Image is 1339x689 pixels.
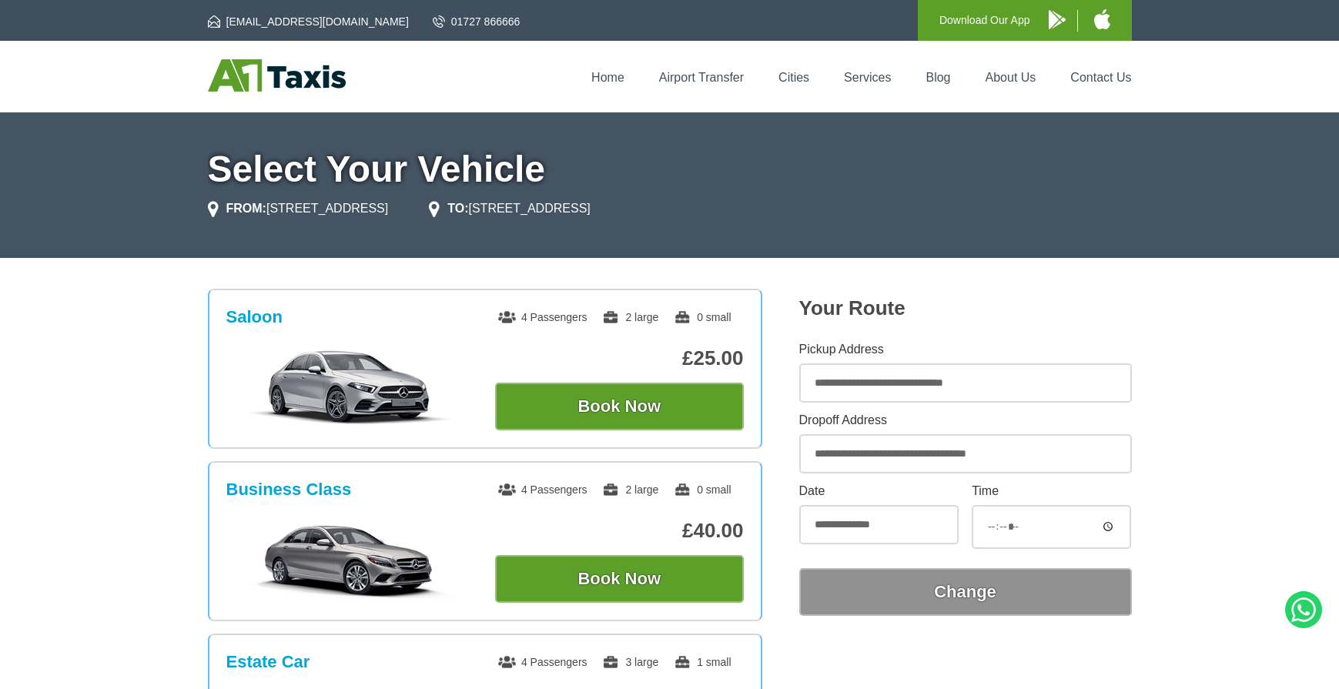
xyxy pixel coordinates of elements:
[844,71,891,84] a: Services
[799,414,1132,426] label: Dropoff Address
[208,59,346,92] img: A1 Taxis St Albans LTD
[1094,9,1110,29] img: A1 Taxis iPhone App
[778,71,809,84] a: Cities
[799,568,1132,616] button: Change
[495,519,744,543] p: £40.00
[602,311,658,323] span: 2 large
[591,71,624,84] a: Home
[674,483,731,496] span: 0 small
[433,14,521,29] a: 01727 866666
[226,307,283,327] h3: Saloon
[226,202,266,215] strong: FROM:
[498,311,587,323] span: 4 Passengers
[429,199,591,218] li: [STREET_ADDRESS]
[495,555,744,603] button: Book Now
[226,480,352,500] h3: Business Class
[939,11,1030,30] p: Download Our App
[208,199,389,218] li: [STREET_ADDRESS]
[972,485,1131,497] label: Time
[602,656,658,668] span: 3 large
[447,202,468,215] strong: TO:
[495,346,744,370] p: £25.00
[986,71,1036,84] a: About Us
[495,383,744,430] button: Book Now
[226,652,310,672] h3: Estate Car
[926,71,950,84] a: Blog
[1070,71,1131,84] a: Contact Us
[674,311,731,323] span: 0 small
[234,349,466,426] img: Saloon
[674,656,731,668] span: 1 small
[1049,10,1066,29] img: A1 Taxis Android App
[498,656,587,668] span: 4 Passengers
[799,343,1132,356] label: Pickup Address
[602,483,658,496] span: 2 large
[208,151,1132,188] h1: Select Your Vehicle
[799,296,1132,320] h2: Your Route
[659,71,744,84] a: Airport Transfer
[498,483,587,496] span: 4 Passengers
[208,14,409,29] a: [EMAIL_ADDRESS][DOMAIN_NAME]
[234,521,466,598] img: Business Class
[799,485,959,497] label: Date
